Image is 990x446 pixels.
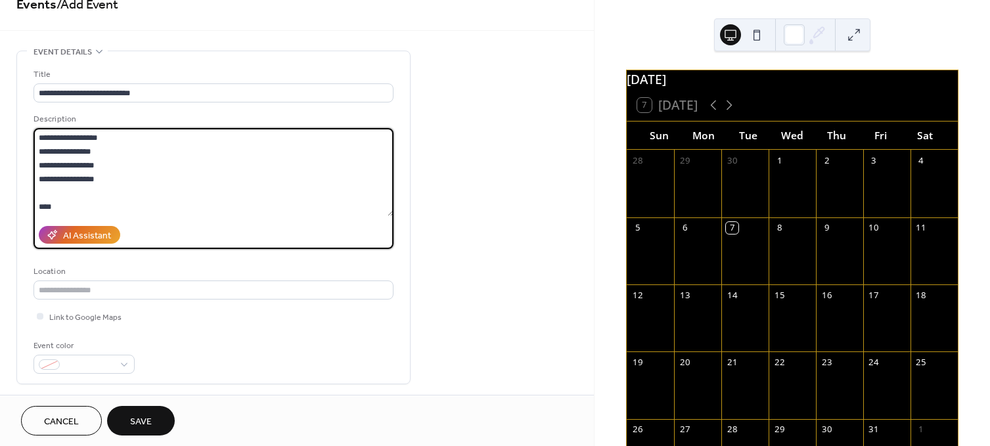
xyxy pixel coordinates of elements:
div: 21 [726,357,738,368]
div: 29 [773,424,785,435]
div: 1 [915,424,927,435]
div: 11 [915,222,927,234]
button: AI Assistant [39,226,120,244]
div: AI Assistant [63,229,111,243]
div: 26 [631,424,643,435]
div: Sat [903,122,947,150]
div: 1 [773,154,785,166]
div: 6 [679,222,690,234]
div: 4 [915,154,927,166]
div: 23 [821,357,832,368]
div: 12 [631,289,643,301]
div: 20 [679,357,690,368]
div: Thu [815,122,859,150]
div: Event color [34,339,132,353]
div: 28 [726,424,738,435]
div: 27 [679,424,690,435]
div: Tue [726,122,770,150]
button: Save [107,406,175,435]
div: Fri [859,122,903,150]
div: 3 [868,154,880,166]
div: 30 [726,154,738,166]
div: 10 [868,222,880,234]
div: 16 [821,289,832,301]
div: 7 [726,222,738,234]
div: 19 [631,357,643,368]
div: 29 [679,154,690,166]
div: Sun [637,122,681,150]
div: Description [34,112,391,126]
span: Link to Google Maps [49,311,122,324]
span: Cancel [44,415,79,429]
div: Wed [770,122,814,150]
div: 31 [868,424,880,435]
div: 8 [773,222,785,234]
div: [DATE] [627,70,958,89]
div: 15 [773,289,785,301]
div: 17 [868,289,880,301]
div: Title [34,68,391,81]
div: 2 [821,154,832,166]
div: 24 [868,357,880,368]
div: 25 [915,357,927,368]
div: Mon [682,122,726,150]
div: 5 [631,222,643,234]
div: 30 [821,424,832,435]
div: 13 [679,289,690,301]
button: Cancel [21,406,102,435]
div: 18 [915,289,927,301]
span: Save [130,415,152,429]
div: 9 [821,222,832,234]
div: 14 [726,289,738,301]
div: 28 [631,154,643,166]
div: 22 [773,357,785,368]
span: Event details [34,45,92,59]
div: Location [34,265,391,279]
